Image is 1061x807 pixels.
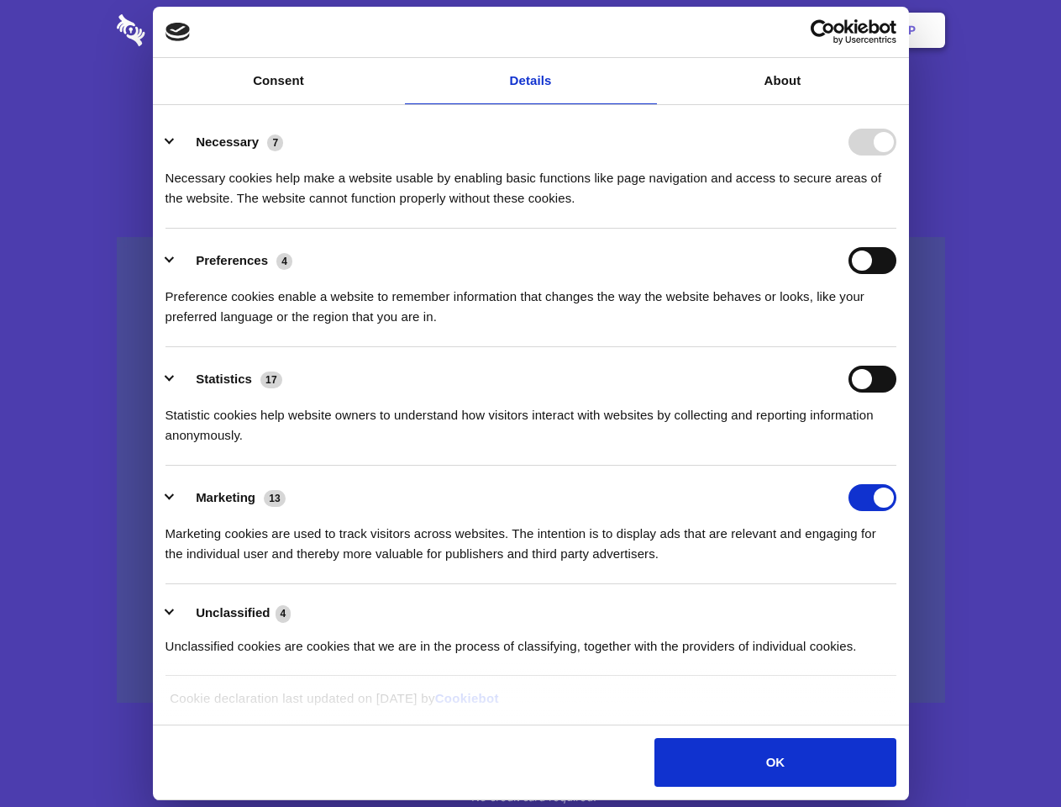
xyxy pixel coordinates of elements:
span: 4 [276,605,292,622]
span: 7 [267,134,283,151]
a: Cookiebot [435,691,499,705]
button: Preferences (4) [165,247,303,274]
a: Usercentrics Cookiebot - opens in a new window [749,19,896,45]
a: Wistia video thumbnail [117,237,945,704]
label: Necessary [196,134,259,149]
a: Contact [681,4,759,56]
img: logo [165,23,191,41]
div: Marketing cookies are used to track visitors across websites. The intention is to display ads tha... [165,511,896,564]
iframe: Drift Widget Chat Controller [977,723,1041,787]
div: Cookie declaration last updated on [DATE] by [157,688,904,721]
label: Marketing [196,490,255,504]
button: Necessary (7) [165,129,294,156]
div: Necessary cookies help make a website usable by enabling basic functions like page navigation and... [165,156,896,208]
span: 17 [260,372,282,388]
button: Statistics (17) [165,366,293,393]
h1: Eliminate Slack Data Loss. [117,76,945,136]
label: Statistics [196,372,252,386]
div: Unclassified cookies are cookies that we are in the process of classifying, together with the pro... [165,624,896,657]
div: Preference cookies enable a website to remember information that changes the way the website beha... [165,274,896,327]
a: Pricing [493,4,566,56]
a: About [657,58,909,104]
a: Details [405,58,657,104]
button: Unclassified (4) [165,603,302,624]
h4: Auto-redaction of sensitive data, encrypted data sharing and self-destructing private chats. Shar... [117,153,945,208]
button: OK [654,738,896,787]
span: 13 [264,490,286,507]
a: Consent [153,58,405,104]
label: Preferences [196,253,268,267]
button: Marketing (13) [165,484,297,511]
a: Login [762,4,835,56]
span: 4 [276,253,292,270]
img: logo-wordmark-white-trans-d4663122ce5f474addd5e946df7df03e33cb6a1c49d2221995e7729f52c070b2.svg [117,14,260,46]
div: Statistic cookies help website owners to understand how visitors interact with websites by collec... [165,393,896,446]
